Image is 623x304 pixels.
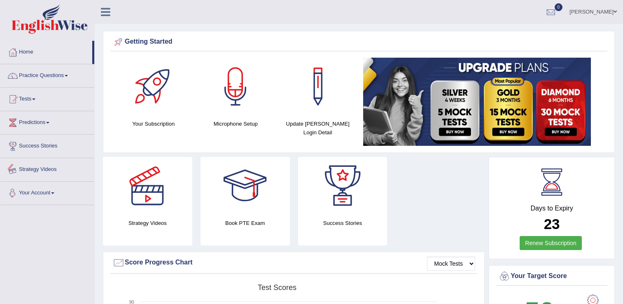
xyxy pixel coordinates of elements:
h4: Success Stories [298,219,387,227]
a: Predictions [0,111,94,132]
tspan: Test scores [258,283,296,292]
div: Your Target Score [498,270,605,283]
a: Practice Questions [0,64,94,85]
a: Strategy Videos [0,158,94,179]
h4: Microphone Setup [199,119,273,128]
a: Home [0,41,92,61]
a: Renew Subscription [520,236,582,250]
div: Score Progress Chart [112,257,475,269]
h4: Book PTE Exam [201,219,290,227]
h4: Update [PERSON_NAME] Login Detail [281,119,355,137]
a: Success Stories [0,135,94,155]
a: Your Account [0,182,94,202]
b: 23 [544,216,560,232]
img: small5.jpg [363,58,591,146]
h4: Strategy Videos [103,219,192,227]
h4: Your Subscription [117,119,191,128]
a: Tests [0,88,94,108]
div: Getting Started [112,36,605,48]
span: 0 [555,3,563,11]
h4: Days to Expiry [498,205,605,212]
